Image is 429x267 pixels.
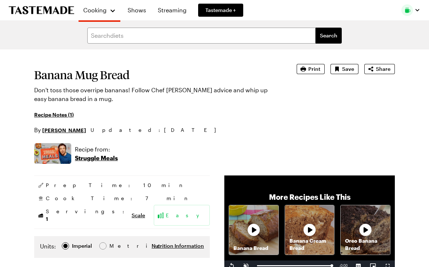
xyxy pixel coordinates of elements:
[342,65,354,73] span: Save
[34,143,71,164] img: Show where recipe is used
[9,6,74,15] a: To Tastemade Home Page
[132,212,145,219] button: Scale
[75,145,118,162] a: Recipe from:Struggle Meals
[205,7,236,14] span: Tastemade +
[340,205,390,255] a: Oreo Banana BreadRecipe image thumbnail
[83,3,116,17] button: Cooking
[46,215,48,222] span: 1
[109,242,125,250] span: Metric
[341,237,390,252] p: Oreo Banana Bread
[75,145,118,154] p: Recipe from:
[46,208,128,223] span: Servings:
[285,205,335,255] a: Banana Cream BreadRecipe image thumbnail
[83,7,107,13] span: Cooking
[72,242,92,250] div: Imperial
[229,244,278,252] p: Banana Bread
[308,65,320,73] span: Print
[152,242,204,250] button: Nutrition Information
[91,126,223,134] span: Updated : [DATE]
[330,64,358,74] button: Save recipe
[401,4,413,16] img: Profile picture
[46,182,185,189] span: Prep Time: 10 min
[401,4,420,16] button: Profile picture
[297,64,325,74] button: Print
[34,86,276,103] p: Don't toss those overripe bananas! Follow Chef [PERSON_NAME] advice and whip up easy banana bread...
[42,126,86,134] a: [PERSON_NAME]
[320,32,337,39] span: Search
[316,28,342,44] button: filters
[269,192,350,202] p: More Recipes Like This
[34,68,276,81] h1: Banana Mug Bread
[46,195,190,202] span: Cook Time: 7 min
[40,242,125,252] div: Imperial Metric
[376,65,390,73] span: Share
[75,154,118,162] p: Struggle Meals
[198,4,243,17] a: Tastemade +
[40,242,56,251] label: Units:
[364,64,395,74] button: Share
[166,212,207,219] span: Easy
[34,126,86,134] p: By
[72,242,93,250] span: Imperial
[229,205,279,255] a: Banana BreadRecipe image thumbnail
[257,265,332,266] div: Progress Bar
[34,110,74,118] a: Recipe Notes (1)
[285,237,334,252] p: Banana Cream Bread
